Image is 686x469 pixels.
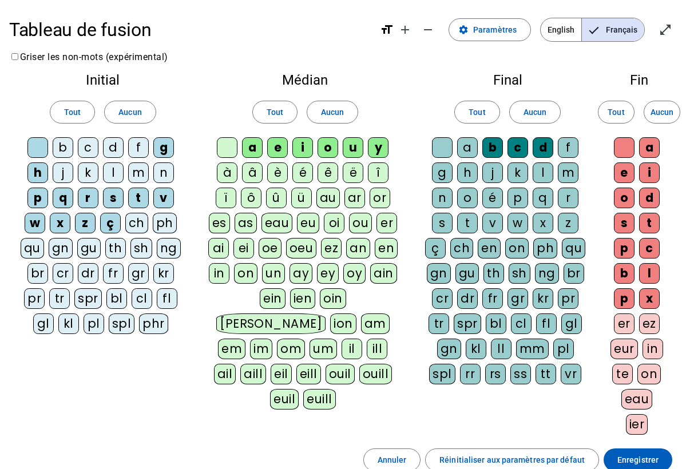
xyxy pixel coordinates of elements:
div: c [78,137,98,158]
div: â [242,162,263,183]
div: tt [536,364,556,384]
div: gl [561,313,582,334]
span: Tout [469,105,485,119]
div: on [505,238,529,259]
h2: Médian [206,73,405,87]
div: in [643,339,663,359]
div: p [614,288,635,309]
div: o [318,137,338,158]
div: an [346,238,370,259]
div: eau [621,389,653,410]
mat-icon: format_size [380,23,394,37]
div: spl [109,313,135,334]
div: oi [324,213,344,233]
div: a [242,137,263,158]
div: eu [297,213,319,233]
span: Enregistrer [617,453,659,467]
div: n [153,162,174,183]
button: Diminuer la taille de la police [417,18,439,41]
div: tr [49,288,70,309]
div: gl [33,313,54,334]
div: rs [485,364,506,384]
div: au [316,188,340,208]
div: pl [84,313,104,334]
div: h [27,162,48,183]
div: in [209,263,229,284]
div: es [209,213,230,233]
div: ç [425,238,446,259]
div: é [292,162,313,183]
div: ss [510,364,531,384]
div: d [103,137,124,158]
div: p [27,188,48,208]
div: s [432,213,453,233]
div: pr [558,288,578,309]
div: ll [491,339,511,359]
div: br [564,263,584,284]
div: gn [49,238,73,259]
div: ch [125,213,148,233]
div: ouill [359,364,392,384]
div: ouil [326,364,355,384]
div: spr [454,313,481,334]
div: i [292,137,313,158]
div: ê [318,162,338,183]
div: j [482,162,503,183]
div: oy [343,263,366,284]
div: ng [157,238,181,259]
div: er [614,313,635,334]
div: ey [317,263,339,284]
div: ô [241,188,261,208]
div: eur [610,339,638,359]
h2: Fin [610,73,668,87]
div: s [103,188,124,208]
div: w [507,213,528,233]
div: gu [455,263,479,284]
div: em [218,339,245,359]
div: m [558,162,578,183]
div: dr [457,288,478,309]
div: qu [562,238,585,259]
div: m [128,162,149,183]
div: rr [460,364,481,384]
div: im [250,339,272,359]
span: Tout [608,105,624,119]
div: z [558,213,578,233]
div: k [507,162,528,183]
div: w [25,213,45,233]
mat-icon: add [398,23,412,37]
div: q [53,188,73,208]
div: br [27,263,48,284]
div: t [639,213,660,233]
div: aill [240,364,266,384]
div: oe [259,238,281,259]
div: l [639,263,660,284]
div: eil [271,364,292,384]
div: sh [130,238,152,259]
div: ar [344,188,365,208]
div: ph [533,238,557,259]
div: x [533,213,553,233]
div: é [482,188,503,208]
div: ch [450,238,473,259]
label: Griser les non-mots (expérimental) [9,51,168,62]
div: è [267,162,288,183]
div: on [637,364,661,384]
div: il [342,339,362,359]
button: Paramètres [449,18,531,41]
div: kl [466,339,486,359]
div: u [343,137,363,158]
div: r [558,188,578,208]
span: Paramètres [473,23,517,37]
span: Réinitialiser aux paramètres par défaut [439,453,585,467]
div: spl [429,364,455,384]
span: Tout [267,105,283,119]
div: qu [21,238,44,259]
button: Entrer en plein écran [654,18,677,41]
div: p [614,238,635,259]
div: ç [100,213,121,233]
div: g [432,162,453,183]
div: ng [535,263,559,284]
div: ph [153,213,177,233]
div: b [482,137,503,158]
